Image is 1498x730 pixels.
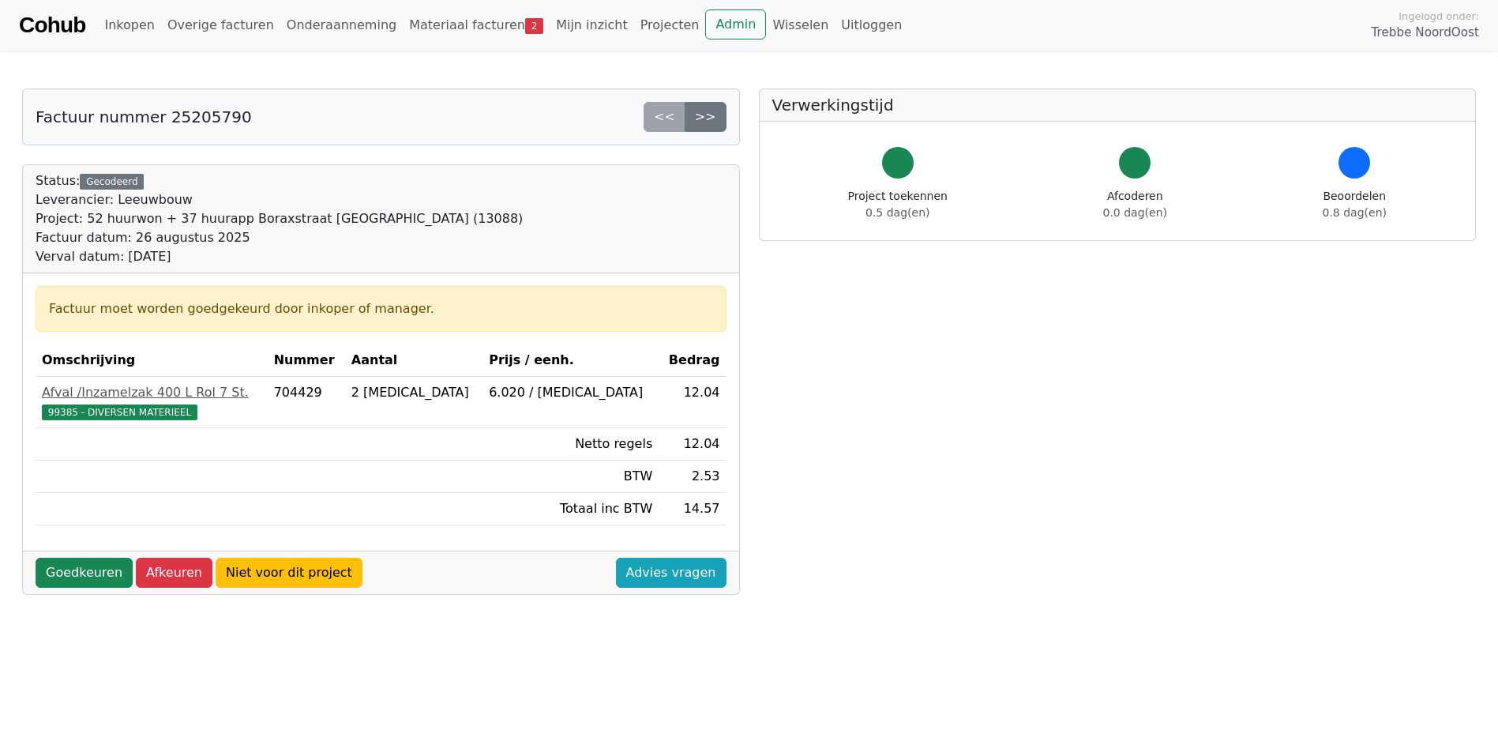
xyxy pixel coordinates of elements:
th: Prijs / eenh. [482,344,659,377]
a: Overige facturen [161,9,280,41]
a: Onderaanneming [280,9,403,41]
span: 2 [525,18,543,34]
span: 99385 - DIVERSEN MATERIEEL [42,405,197,420]
span: 0.5 dag(en) [865,206,929,219]
a: Inkopen [98,9,160,41]
td: Totaal inc BTW [482,493,659,525]
div: Project toekennen [848,188,948,221]
span: 0.8 dag(en) [1323,206,1387,219]
span: 0.0 dag(en) [1103,206,1167,219]
td: Netto regels [482,428,659,461]
h5: Factuur nummer 25205790 [36,107,252,126]
td: 2.53 [659,461,726,493]
div: Gecodeerd [80,174,144,190]
span: Ingelogd onder: [1399,9,1479,24]
th: Nummer [268,344,345,377]
td: 12.04 [659,428,726,461]
a: Wisselen [766,9,835,41]
td: 704429 [268,377,345,428]
a: Mijn inzicht [550,9,634,41]
td: BTW [482,461,659,493]
a: Advies vragen [616,558,726,588]
a: Admin [705,9,766,40]
div: Leverancier: Leeuwbouw [36,190,523,209]
td: 12.04 [659,377,726,428]
div: Status: [36,171,523,266]
a: Cohub [19,6,85,44]
a: Goedkeuren [36,558,133,588]
div: Afcoderen [1103,188,1167,221]
div: Afval /Inzamelzak 400 L Rol 7 St. [42,383,261,402]
div: Beoordelen [1323,188,1387,221]
h5: Verwerkingstijd [772,96,1463,115]
a: Projecten [634,9,706,41]
a: Afval /Inzamelzak 400 L Rol 7 St.99385 - DIVERSEN MATERIEEL [42,383,261,421]
a: >> [685,102,726,132]
div: 2 [MEDICAL_DATA] [351,383,476,402]
th: Aantal [345,344,482,377]
div: Verval datum: [DATE] [36,247,523,266]
span: Trebbe NoordOost [1372,24,1479,42]
th: Omschrijving [36,344,268,377]
div: Project: 52 huurwon + 37 huurapp Boraxstraat [GEOGRAPHIC_DATA] (13088) [36,209,523,228]
th: Bedrag [659,344,726,377]
a: Uitloggen [835,9,908,41]
a: Afkeuren [136,558,212,588]
div: 6.020 / [MEDICAL_DATA] [489,383,652,402]
div: Factuur datum: 26 augustus 2025 [36,228,523,247]
a: Niet voor dit project [216,558,362,588]
div: Factuur moet worden goedgekeurd door inkoper of manager. [49,299,713,318]
td: 14.57 [659,493,726,525]
a: Materiaal facturen2 [403,9,550,41]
